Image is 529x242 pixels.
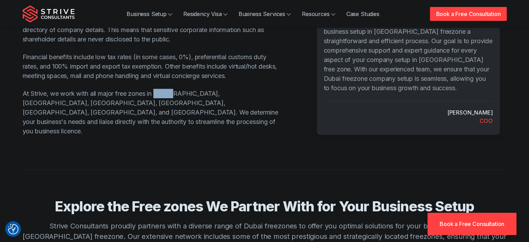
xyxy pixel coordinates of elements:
[23,198,507,215] h3: Explore the Free zones We Partner With for Your Business Setup
[121,7,178,21] a: Business Setup
[341,7,385,21] a: Case Studies
[8,224,18,234] button: Consent Preferences
[23,89,279,136] p: At Strive, we work with all major free zones in [GEOGRAPHIC_DATA], [GEOGRAPHIC_DATA], [GEOGRAPHIC...
[178,7,233,21] a: Residency Visa
[296,7,341,21] a: Resources
[23,52,279,80] p: Financial benefits include low tax rates (in some cases, 0%), preferential customs duty rates, an...
[447,108,493,117] cite: [PERSON_NAME]
[427,213,516,235] a: Book a Free Consultation
[233,7,296,21] a: Business Services
[8,224,18,234] img: Revisit consent button
[324,17,493,93] p: At Strive Consultants, we are dedicated to making the business setup in [GEOGRAPHIC_DATA] freezon...
[480,117,493,125] div: COO
[430,7,506,21] a: Book a Free Consultation
[23,5,75,23] img: Strive Consultants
